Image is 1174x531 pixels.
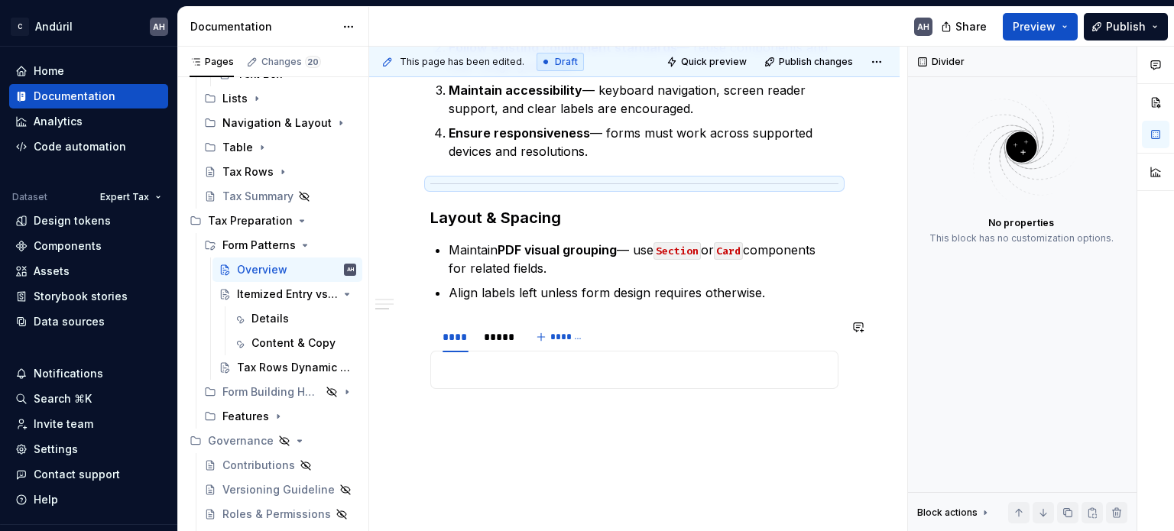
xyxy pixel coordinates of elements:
[198,135,362,160] div: Table
[34,492,58,507] div: Help
[198,453,362,478] a: Contributions
[9,387,168,411] button: Search ⌘K
[988,217,1054,229] div: No properties
[222,164,274,180] div: Tax Rows
[34,63,64,79] div: Home
[153,21,165,33] div: AH
[440,361,829,379] section-item: Page
[449,125,590,141] strong: Ensure responsiveness
[100,191,149,203] span: Expert Tax
[9,462,168,487] button: Contact support
[1106,19,1146,34] span: Publish
[9,234,168,258] a: Components
[11,18,29,36] div: C
[430,209,561,227] strong: Layout & Spacing
[9,309,168,334] a: Data sources
[222,189,293,204] div: Tax Summary
[347,262,354,277] div: AH
[183,429,362,453] div: Governance
[449,83,582,98] strong: Maintain accessibility
[251,311,289,326] div: Details
[93,186,168,208] button: Expert Tax
[222,238,296,253] div: Form Patterns
[34,139,126,154] div: Code automation
[190,56,234,68] div: Pages
[222,91,248,106] div: Lists
[227,331,362,355] a: Content & Copy
[305,56,321,68] span: 20
[34,114,83,129] div: Analytics
[9,412,168,436] a: Invite team
[190,19,335,34] div: Documentation
[555,56,578,68] span: Draft
[9,284,168,309] a: Storybook stories
[222,384,321,400] div: Form Building Handbook
[198,86,362,111] div: Lists
[198,160,362,184] a: Tax Rows
[198,502,362,526] a: Roles & Permissions
[222,458,295,473] div: Contributions
[34,442,78,457] div: Settings
[227,306,362,331] a: Details
[9,259,168,283] a: Assets
[237,262,287,277] div: Overview
[198,184,362,209] a: Tax Summary
[237,287,338,302] div: Itemized Entry vs Total Amount
[498,242,617,257] strong: PDF visual grouping
[198,111,362,135] div: Navigation & Layout
[222,140,253,155] div: Table
[222,115,332,131] div: Navigation & Layout
[34,264,70,279] div: Assets
[9,209,168,233] a: Design tokens
[681,56,747,68] span: Quick preview
[222,409,269,424] div: Features
[917,21,929,33] div: AH
[9,134,168,159] a: Code automation
[449,241,838,277] p: Maintain — use or components for related fields.
[9,437,168,461] a: Settings
[9,109,168,134] a: Analytics
[34,213,111,228] div: Design tokens
[917,507,978,519] div: Block actions
[34,238,102,254] div: Components
[208,433,274,448] div: Governance
[35,19,73,34] div: Andúril
[9,59,168,83] a: Home
[34,467,120,482] div: Contact support
[198,233,362,257] div: Form Patterns
[1003,13,1078,40] button: Preview
[34,89,115,104] div: Documentation
[449,81,838,118] p: — keyboard navigation, screen reader support, and clear labels are encouraged.
[714,242,743,260] code: Card
[261,56,321,68] div: Changes
[449,283,838,302] p: Align labels left unless form design requires otherwise.
[222,507,331,522] div: Roles & Permissions
[1013,19,1056,34] span: Preview
[183,209,362,233] div: Tax Preparation
[9,84,168,108] a: Documentation
[212,257,362,282] a: OverviewAH
[198,380,362,404] div: Form Building Handbook
[34,289,128,304] div: Storybook stories
[222,482,335,497] div: Versioning Guideline
[34,416,93,432] div: Invite team
[212,355,362,380] a: Tax Rows Dynamic Column Addition
[955,19,987,34] span: Share
[9,487,168,512] button: Help
[1084,13,1168,40] button: Publish
[12,191,47,203] div: Dataset
[251,335,336,351] div: Content & Copy
[34,314,105,329] div: Data sources
[34,366,103,381] div: Notifications
[400,56,524,68] span: This page has been edited.
[653,242,701,260] code: Section
[237,360,353,375] div: Tax Rows Dynamic Column Addition
[662,51,754,73] button: Quick preview
[3,10,174,43] button: CAndúrilAH
[760,51,860,73] button: Publish changes
[449,124,838,160] p: — forms must work across supported devices and resolutions.
[198,404,362,429] div: Features
[198,478,362,502] a: Versioning Guideline
[212,282,362,306] a: Itemized Entry vs Total Amount
[208,213,293,228] div: Tax Preparation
